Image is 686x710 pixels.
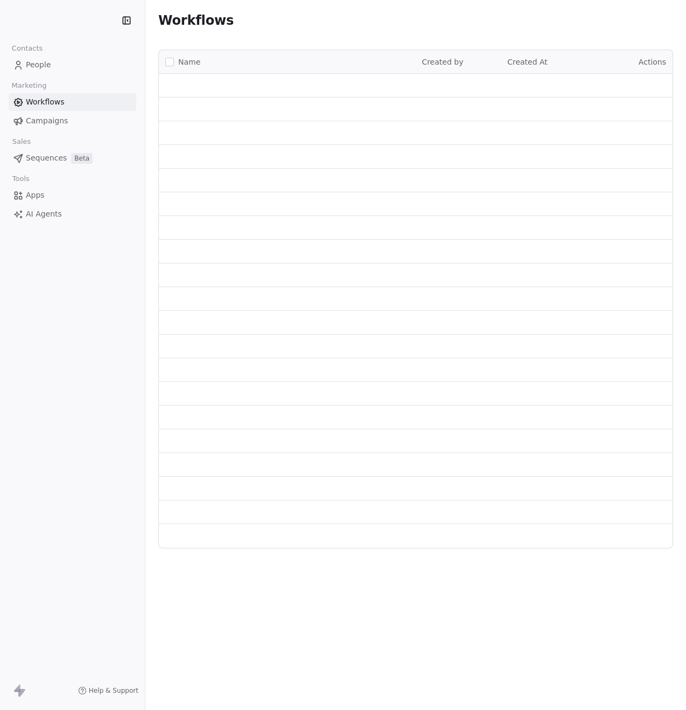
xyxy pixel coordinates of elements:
[26,208,62,220] span: AI Agents
[8,134,36,150] span: Sales
[8,171,34,187] span: Tools
[7,78,51,94] span: Marketing
[71,153,93,164] span: Beta
[9,93,136,111] a: Workflows
[26,96,65,108] span: Workflows
[7,40,47,57] span: Contacts
[507,58,548,66] span: Created At
[158,13,234,28] span: Workflows
[89,686,138,695] span: Help & Support
[9,186,136,204] a: Apps
[639,58,666,66] span: Actions
[26,152,67,164] span: Sequences
[78,686,138,695] a: Help & Support
[9,149,136,167] a: SequencesBeta
[9,112,136,130] a: Campaigns
[422,58,463,66] span: Created by
[9,56,136,74] a: People
[178,57,200,68] span: Name
[26,59,51,71] span: People
[9,205,136,223] a: AI Agents
[26,190,45,201] span: Apps
[26,115,68,127] span: Campaigns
